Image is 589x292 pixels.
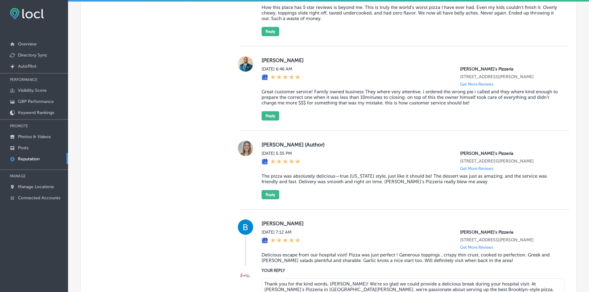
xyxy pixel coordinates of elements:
[18,88,47,93] p: Visibility Score
[18,134,51,139] p: Photos & Videos
[262,220,559,226] label: [PERSON_NAME]
[460,237,559,243] p: 4125 Race Track Road
[262,252,559,263] blockquote: Delicious escape from our hospital visit! Pizza was just perfect ! Generous toppings , crispy thi...
[18,145,28,150] p: Posts
[460,66,559,72] p: Serafina's Pizzeria
[262,230,301,235] label: [DATE] 7:12 AM
[238,267,253,283] img: Image
[262,89,559,106] blockquote: Great customer service! Family owned business They where very attentive. i ordered the wrong pie ...
[460,245,493,250] p: Get More Reviews
[262,173,559,184] blockquote: The pizza was absolutely delicious—true [US_STATE] style, just like it should be! The dessert was...
[18,41,36,47] p: Overview
[262,268,559,273] label: YOUR REPLY
[262,151,301,156] label: [DATE] 5:35 PM
[18,184,54,189] p: Manage Locations
[18,64,36,69] p: AutoPilot
[262,57,559,63] label: [PERSON_NAME]
[270,159,301,165] div: 5 Stars
[262,27,279,36] button: Reply
[18,99,54,104] p: GBP Performance
[262,111,279,121] button: Reply
[18,110,54,115] p: Keyword Rankings
[262,142,559,148] label: [PERSON_NAME] (Author)
[18,156,40,162] p: Reputation
[270,237,301,244] div: 5 Stars
[460,74,559,79] p: 4125 Race Track Road
[18,53,47,58] p: Directory Sync
[262,5,559,21] blockquote: How this place has 5 star reviews is beyond me. This is truly the world's worst pizza I have ever...
[262,66,301,72] label: [DATE] 6:46 AM
[18,195,60,201] p: Connected Accounts
[460,159,559,164] p: 4125 Race Track Road
[460,230,559,235] p: Serafina's Pizzeria
[460,166,493,171] p: Get More Reviews
[460,151,559,156] p: Serafina's Pizzeria
[262,190,279,199] button: Reply
[10,8,44,19] img: fda3e92497d09a02dc62c9cd864e3231.png
[460,82,493,87] p: Get More Reviews
[270,74,301,81] div: 5 Stars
